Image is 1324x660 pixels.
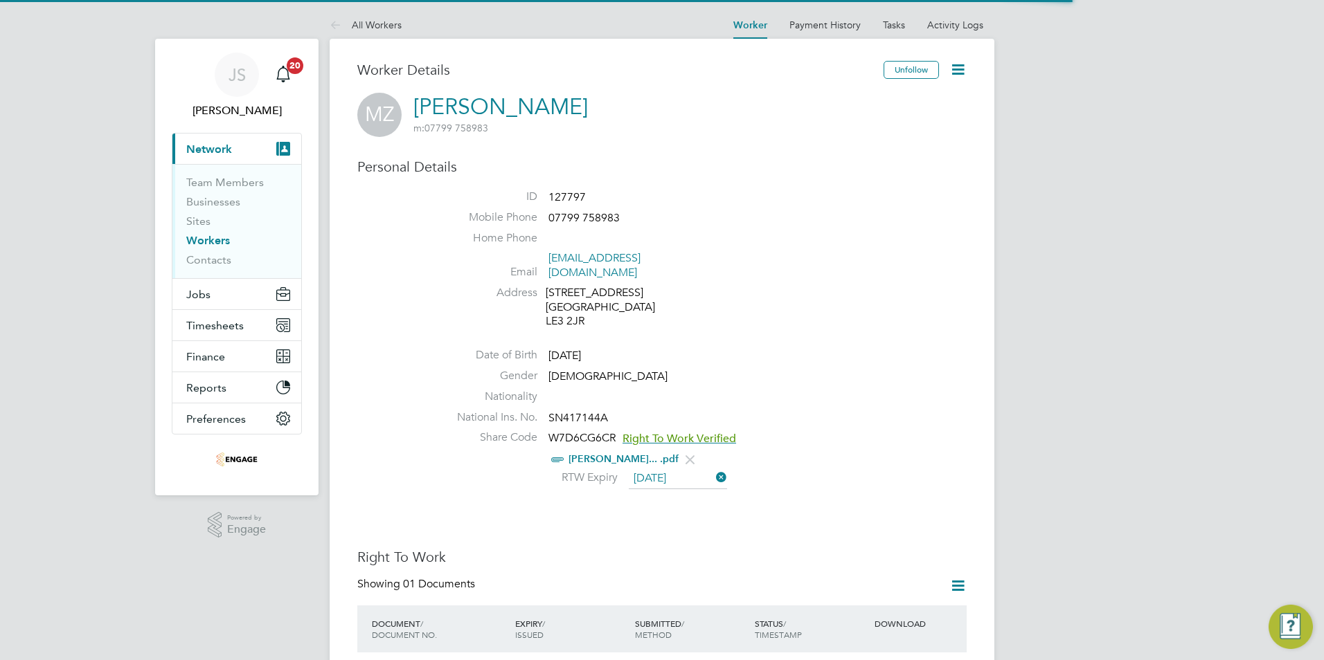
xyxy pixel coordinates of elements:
a: Team Members [186,176,264,189]
nav: Main navigation [155,39,319,495]
span: Preferences [186,412,246,425]
a: Tasks [883,19,905,31]
label: RTW Expiry [548,470,618,485]
button: Reports [172,372,301,403]
div: EXPIRY [512,611,632,647]
span: METHOD [635,629,672,640]
a: All Workers [330,19,402,31]
span: Network [186,143,232,156]
button: Preferences [172,403,301,434]
span: W7D6CG6CR [548,432,616,446]
a: Powered byEngage [208,512,267,538]
div: [STREET_ADDRESS] [GEOGRAPHIC_DATA] LE3 2JR [546,286,677,329]
button: Finance [172,341,301,372]
span: TIMESTAMP [755,629,802,640]
a: [PERSON_NAME]... .pdf [569,453,679,465]
button: Timesheets [172,310,301,340]
a: 20 [269,53,297,97]
label: Nationality [440,389,537,404]
label: ID [440,190,537,204]
label: Address [440,286,537,300]
h3: Personal Details [357,158,967,176]
div: Showing [357,577,478,592]
span: 20 [287,57,303,74]
h3: Right To Work [357,548,967,566]
label: Home Phone [440,231,537,246]
button: Jobs [172,279,301,309]
span: Jobs [186,288,211,301]
span: Powered by [227,512,266,524]
a: Go to home page [172,448,302,470]
span: [DATE] [548,349,581,363]
span: / [420,618,423,629]
span: SN417144A [548,411,608,425]
span: / [542,618,545,629]
label: Date of Birth [440,348,537,363]
a: Activity Logs [927,19,983,31]
span: [DEMOGRAPHIC_DATA] [548,369,668,383]
a: Businesses [186,195,240,208]
span: Right To Work Verified [623,432,736,446]
label: Mobile Phone [440,210,537,225]
span: 127797 [548,190,586,204]
button: Network [172,134,301,164]
span: / [681,618,684,629]
h3: Worker Details [357,61,884,79]
span: JS [229,66,246,84]
a: [EMAIL_ADDRESS][DOMAIN_NAME] [548,251,641,279]
div: DOWNLOAD [871,611,967,636]
label: Share Code [440,430,537,445]
label: Gender [440,369,537,383]
span: Finance [186,350,225,363]
span: / [783,618,786,629]
div: Network [172,164,301,278]
input: Select one [629,468,727,489]
a: [PERSON_NAME] [413,93,588,120]
div: DOCUMENT [368,611,512,647]
span: Timesheets [186,319,244,332]
span: DOCUMENT NO. [372,629,437,640]
div: STATUS [751,611,871,647]
span: 01 Documents [403,577,475,591]
span: 07799 758983 [413,122,488,134]
button: Engage Resource Center [1269,605,1313,649]
span: Reports [186,381,226,394]
a: Payment History [789,19,861,31]
div: SUBMITTED [632,611,751,647]
a: Sites [186,214,211,228]
img: acceptrec-logo-retina.png [216,448,258,470]
label: National Ins. No. [440,410,537,425]
label: Email [440,265,537,279]
span: 07799 758983 [548,211,620,225]
a: Worker [733,19,767,31]
a: Workers [186,234,230,247]
span: Joanna Sobierajska [172,102,302,119]
a: JS[PERSON_NAME] [172,53,302,119]
a: Contacts [186,253,231,266]
span: Engage [227,524,266,535]
span: m: [413,122,424,134]
span: MZ [357,93,402,137]
span: ISSUED [515,629,544,640]
button: Unfollow [884,61,939,79]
